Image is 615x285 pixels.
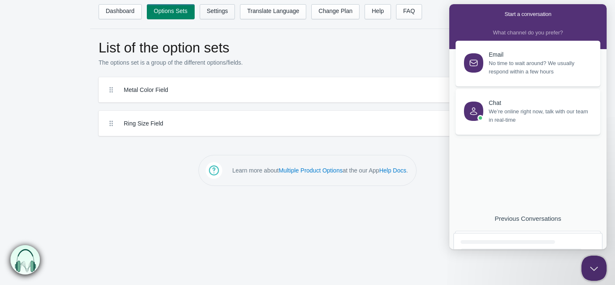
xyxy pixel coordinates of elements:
[124,119,430,128] label: Ring Size Field
[449,4,607,249] iframe: Help Scout Beacon - Live Chat, Contact Form, and Knowledge Base
[396,4,422,19] a: FAQ
[99,4,142,19] a: Dashboard
[581,256,607,281] iframe: Help Scout Beacon - Close
[279,167,343,174] a: Multiple Product Options
[147,4,195,19] a: Options Sets
[232,166,408,175] p: Learn more about at the our App .
[311,4,360,19] a: Change Plan
[379,167,407,174] a: Help Docs
[365,4,391,19] a: Help
[99,39,447,56] h1: List of the option sets
[200,4,235,19] a: Settings
[99,58,447,67] p: The options set is a group of the different options/fields.
[10,246,39,275] img: bxm.png
[240,4,306,19] a: Translate Language
[124,86,430,94] label: Metal Color Field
